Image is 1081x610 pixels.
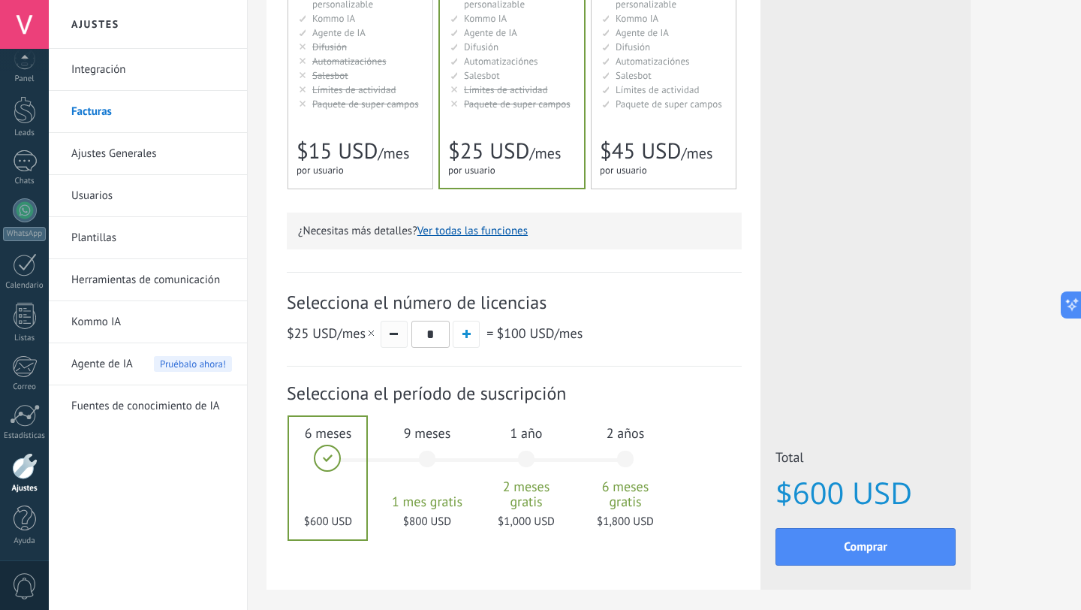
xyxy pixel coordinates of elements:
[288,515,369,529] span: $600 USD
[312,55,387,68] span: Automatizaciónes
[3,334,47,343] div: Listas
[287,291,742,314] span: Selecciona el número de licencias
[775,528,956,566] button: Comprar
[3,281,47,291] div: Calendario
[71,385,232,427] a: Fuentes de conocimiento de IA
[464,55,538,68] span: Automatizaciónes
[312,26,366,39] span: Agente de IA
[616,41,650,53] span: Difusión
[496,325,583,342] span: /mes
[71,133,232,175] a: Ajustes Generales
[3,484,47,494] div: Ajustes
[49,217,247,259] li: Plantillas
[71,343,133,385] span: Agente de IA
[49,343,247,385] li: Agente de IA
[464,41,498,53] span: Difusión
[616,55,690,68] span: Automatizaciónes
[417,224,528,238] button: Ver todas las funciones
[3,536,47,546] div: Ayuda
[312,83,396,96] span: Límites de actividad
[486,424,567,442] span: 1 año
[600,164,647,177] span: por usuario
[71,91,232,133] a: Facturas
[71,217,232,259] a: Plantillas
[616,69,652,82] span: Salesbot
[312,98,419,110] span: Paquete de super campos
[464,26,517,39] span: Agente de IA
[486,515,567,529] span: $1,000 USD
[71,301,232,343] a: Kommo IA
[3,177,47,186] div: Chats
[287,382,742,405] span: Selecciona el período de suscripción
[49,301,247,343] li: Kommo IA
[616,98,722,110] span: Paquete de super campos
[448,164,495,177] span: por usuario
[585,479,666,509] span: 6 meses gratis
[3,227,46,241] div: WhatsApp
[3,128,47,138] div: Leads
[616,26,669,39] span: Agente de IA
[464,69,500,82] span: Salesbot
[49,175,247,217] li: Usuarios
[312,41,347,53] span: Difusión
[844,542,887,552] span: Comprar
[3,431,47,441] div: Estadísticas
[529,143,561,163] span: /mes
[775,448,956,470] span: Total
[49,91,247,133] li: Facturas
[297,164,344,177] span: por usuario
[49,385,247,427] li: Fuentes de conocimiento de IA
[71,175,232,217] a: Usuarios
[585,424,666,442] span: 2 años
[287,325,337,342] span: $25 USD
[312,12,355,25] span: Kommo IA
[378,143,409,163] span: /mes
[600,137,681,165] span: $45 USD
[486,479,567,509] span: 2 meses gratis
[448,137,529,165] span: $25 USD
[464,12,507,25] span: Kommo IA
[49,49,247,91] li: Integración
[312,69,348,82] span: Salesbot
[585,515,666,529] span: $1,800 USD
[3,74,47,84] div: Panel
[297,137,378,165] span: $15 USD
[496,325,554,342] span: $100 USD
[49,133,247,175] li: Ajustes Generales
[616,83,700,96] span: Límites de actividad
[486,325,493,342] span: =
[71,259,232,301] a: Herramientas de comunicación
[387,424,468,442] span: 9 meses
[298,224,730,238] p: ¿Necesitas más detalles?
[3,382,47,392] div: Correo
[616,12,658,25] span: Kommo IA
[287,325,377,342] span: /mes
[387,494,468,509] span: 1 mes gratis
[775,476,956,509] span: $600 USD
[387,515,468,529] span: $800 USD
[288,424,369,442] span: 6 meses
[464,98,571,110] span: Paquete de super campos
[154,356,232,372] span: Pruébalo ahora!
[71,49,232,91] a: Integración
[464,83,548,96] span: Límites de actividad
[681,143,712,163] span: /mes
[49,259,247,301] li: Herramientas de comunicación
[71,343,232,385] a: Agente de IA Pruébalo ahora!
